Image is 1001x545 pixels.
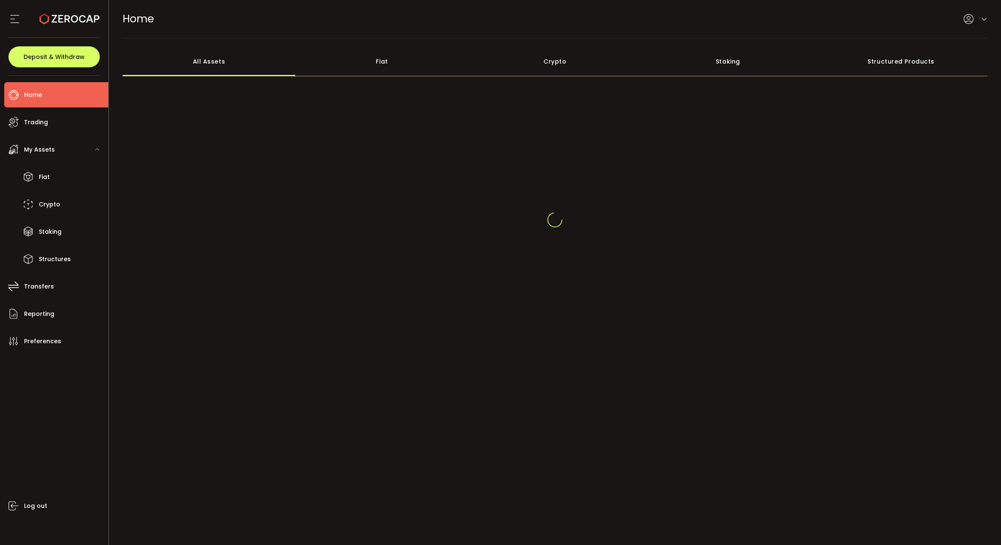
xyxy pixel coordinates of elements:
[123,47,296,76] div: All Assets
[24,335,61,347] span: Preferences
[39,253,71,265] span: Structures
[295,47,468,76] div: Fiat
[39,198,60,211] span: Crypto
[642,47,815,76] div: Staking
[24,89,42,101] span: Home
[24,116,48,128] span: Trading
[39,171,50,183] span: Fiat
[8,46,100,67] button: Deposit & Withdraw
[123,11,154,26] span: Home
[24,281,54,293] span: Transfers
[814,47,988,76] div: Structured Products
[468,47,642,76] div: Crypto
[24,54,85,60] span: Deposit & Withdraw
[24,500,47,512] span: Log out
[39,226,62,238] span: Staking
[24,308,54,320] span: Reporting
[24,144,55,156] span: My Assets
